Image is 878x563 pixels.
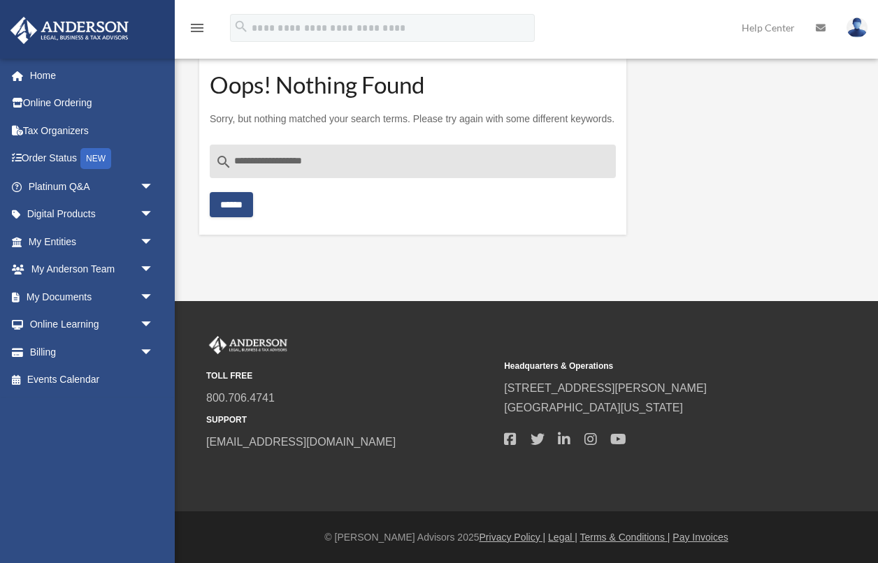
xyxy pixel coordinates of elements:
span: arrow_drop_down [140,338,168,367]
span: arrow_drop_down [140,200,168,229]
small: SUPPORT [206,413,494,427]
img: User Pic [847,17,868,38]
a: [EMAIL_ADDRESS][DOMAIN_NAME] [206,436,396,448]
span: arrow_drop_down [140,173,168,201]
a: Tax Organizers [10,117,175,145]
span: arrow_drop_down [140,228,168,256]
a: [GEOGRAPHIC_DATA][US_STATE] [504,402,683,414]
a: Legal | [548,532,577,543]
a: Online Learningarrow_drop_down [10,311,175,339]
i: menu [189,20,206,36]
a: menu [189,24,206,36]
a: Terms & Conditions | [580,532,670,543]
a: Digital Productsarrow_drop_down [10,200,175,228]
i: search [215,154,232,170]
a: Home [10,61,168,89]
p: Sorry, but nothing matched your search terms. Please try again with some different keywords. [210,110,616,128]
h1: Oops! Nothing Found [210,76,616,94]
div: NEW [80,148,111,169]
small: Headquarters & Operations [504,359,792,374]
a: 800.706.4741 [206,392,275,404]
a: Billingarrow_drop_down [10,338,175,366]
img: Anderson Advisors Platinum Portal [6,17,133,44]
a: Order StatusNEW [10,145,175,173]
a: Pay Invoices [672,532,728,543]
span: arrow_drop_down [140,283,168,312]
div: © [PERSON_NAME] Advisors 2025 [175,529,878,546]
a: Events Calendar [10,366,175,394]
a: My Anderson Teamarrow_drop_down [10,256,175,284]
span: arrow_drop_down [140,311,168,339]
a: My Documentsarrow_drop_down [10,283,175,311]
a: My Entitiesarrow_drop_down [10,228,175,256]
img: Anderson Advisors Platinum Portal [206,336,290,354]
a: Privacy Policy | [480,532,546,543]
a: Platinum Q&Aarrow_drop_down [10,173,175,200]
small: TOLL FREE [206,369,494,383]
span: arrow_drop_down [140,256,168,284]
i: search [233,19,249,34]
a: [STREET_ADDRESS][PERSON_NAME] [504,382,707,394]
a: Online Ordering [10,89,175,117]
